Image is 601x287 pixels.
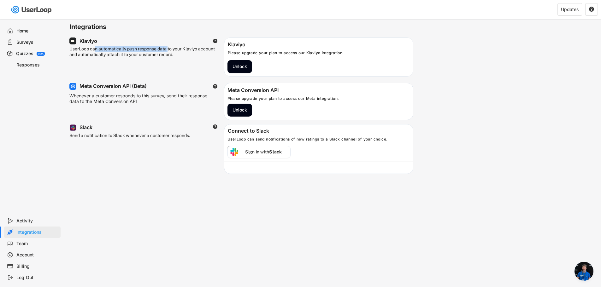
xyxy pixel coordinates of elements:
[9,3,54,16] img: userloop-logo-01.svg
[16,241,58,247] div: Team
[80,124,92,131] div: Slack
[213,84,217,89] text: 
[238,149,289,155] div: Sign in with
[69,133,213,147] div: Send a notification to Slack whenever a customer responds.
[227,104,252,117] button: Unlock
[69,46,218,69] div: UserLoop can automatically push response data to your Klaviyo account and automatically attach it...
[213,124,217,129] text: 
[213,124,218,129] button: 
[16,28,58,34] div: Home
[228,41,410,49] div: Klaviyo
[80,83,147,89] div: Meta Conversion API (Beta)
[589,6,594,12] text: 
[69,93,211,107] div: Whenever a customer responds to this survey, send their response data to the Meta Conversion API
[80,38,97,44] div: Klaviyo
[16,252,58,258] div: Account
[227,96,410,104] div: Please upgrade your plan to access our Meta integration.
[228,50,410,58] div: Please upgrade your plan to access our Klaviyo integration.
[38,53,44,55] div: BETA
[16,275,58,281] div: Log Out
[71,84,75,89] img: Facebook%20Logo.png
[16,51,33,57] div: Quizzes
[230,148,238,156] img: slack.svg
[589,7,594,12] button: 
[16,229,58,235] div: Integrations
[561,7,579,12] div: Updates
[69,23,413,31] h6: Integrations
[228,128,410,135] div: Connect to Slack
[16,39,58,45] div: Surveys
[16,218,58,224] div: Activity
[213,38,217,43] text: 
[16,62,58,68] div: Responses
[213,38,218,43] button: 
[269,149,282,154] strong: Slack
[226,137,413,142] div: UserLoop can send notifications of new ratings to a Slack channel of your choice.
[227,60,252,73] button: Unlock
[227,87,410,95] div: Meta Conversion API
[574,262,593,281] div: Aprire la chat
[213,84,218,89] button: 
[16,263,58,269] div: Billing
